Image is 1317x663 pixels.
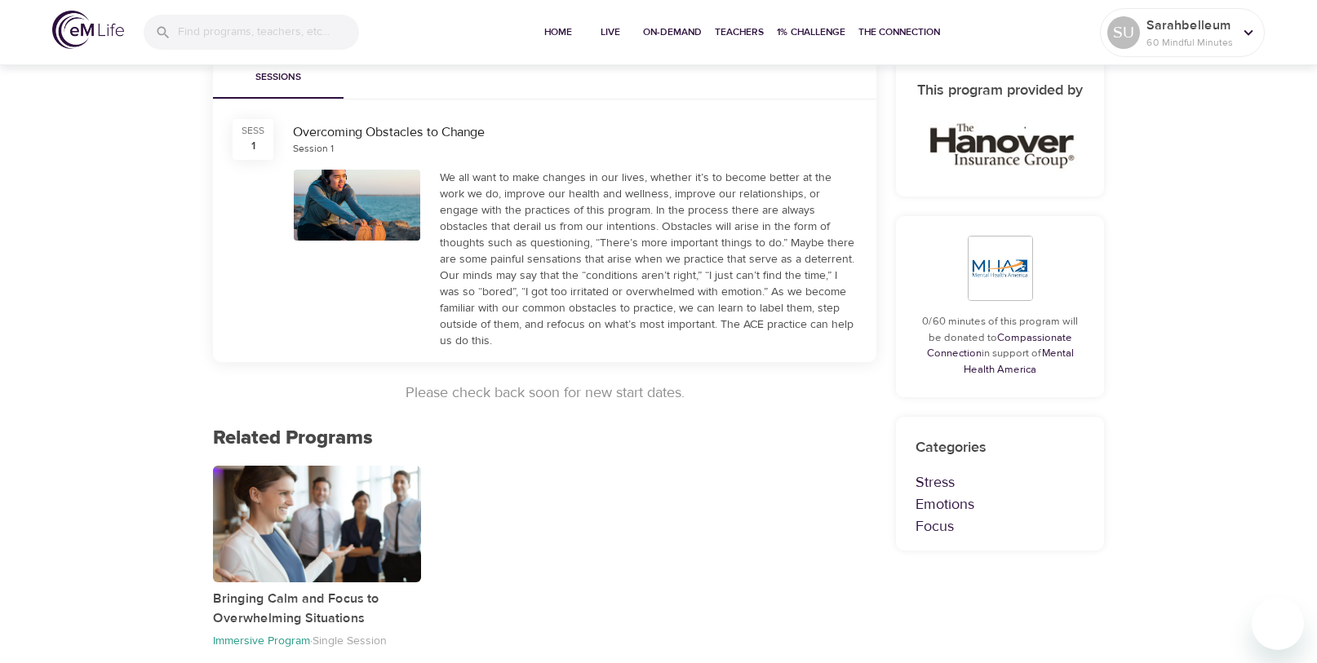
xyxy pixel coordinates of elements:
p: Emotions [916,493,1084,515]
div: Overcoming Obstacles to Change [293,123,857,142]
a: Mental Health America [964,347,1074,376]
p: Single Session [313,634,387,648]
p: 0/60 minutes of this program will be donated to in support of [916,314,1084,378]
span: Sessions [223,69,334,86]
span: Teachers [715,24,764,41]
div: SU [1107,16,1140,49]
h6: This program provided by [916,79,1084,103]
p: Categories [916,436,1084,458]
span: 1% Challenge [777,24,845,41]
span: On-Demand [643,24,702,41]
input: Find programs, teachers, etc... [178,15,359,50]
p: Please check back soon for new start dates. [213,382,876,404]
p: 60 Mindful Minutes [1146,35,1233,50]
img: logo [52,11,124,49]
iframe: Button to launch messaging window [1252,598,1304,650]
p: Focus [916,515,1084,537]
p: Immersive Program · [213,634,313,648]
div: SESS [242,124,264,138]
a: Compassionate Connection [927,331,1072,360]
span: Live [591,24,630,41]
span: The Connection [858,24,940,41]
div: We all want to make changes in our lives, whether it’s to become better at the work we do, improv... [440,170,858,349]
div: Session 1 [293,142,334,156]
p: Sarahbelleum [1146,15,1233,35]
span: Home [539,24,578,41]
img: HIG_wordmrk_k.jpg [916,116,1084,172]
div: 1 [251,138,255,154]
p: Related Programs [213,423,876,453]
p: Bringing Calm and Focus to Overwhelming Situations [213,589,421,628]
p: Stress [916,471,1084,493]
